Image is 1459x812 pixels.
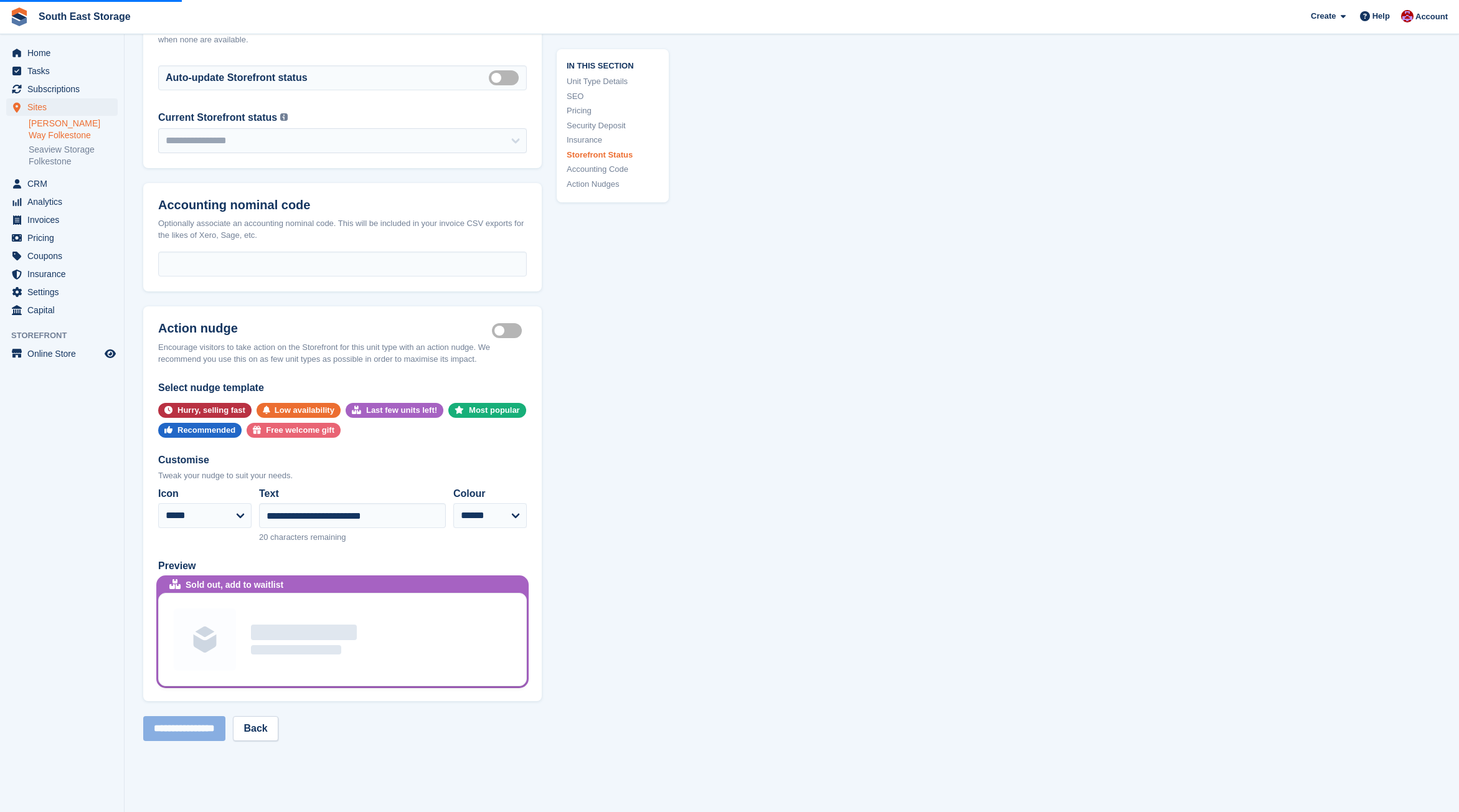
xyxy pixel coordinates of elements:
[27,345,102,362] span: Online Store
[366,403,437,418] div: Last few units left!
[567,177,659,190] a: Action Nudges
[247,423,341,438] button: Free welcome gift
[29,144,118,168] a: Seaview Storage Folkestone
[1372,10,1390,22] span: Help
[6,247,118,265] a: menu
[186,578,283,592] div: Sold out, add to waitlist
[158,486,252,501] label: Icon
[567,59,659,70] span: In this section
[174,608,236,671] img: Unit group image placeholder
[1415,11,1448,23] span: Account
[259,486,446,501] label: Text
[34,6,136,27] a: South East Storage
[158,341,527,366] div: Encourage visitors to take action on the Storefront for this unit type with an action nudge. We r...
[275,403,334,418] div: Low availability
[29,118,118,141] a: [PERSON_NAME] Way Folkestone
[158,217,527,242] div: Optionally associate an accounting nominal code. This will be included in your invoice CSV export...
[453,486,527,501] label: Colour
[1311,10,1336,22] span: Create
[6,193,118,210] a: menu
[158,559,527,574] div: Preview
[177,403,245,418] div: Hurry, selling fast
[6,345,118,362] a: menu
[158,380,527,395] div: Select nudge template
[158,321,492,336] h2: Action nudge
[567,75,659,88] a: Unit Type Details
[27,283,102,301] span: Settings
[158,110,277,125] label: Current Storefront status
[27,62,102,80] span: Tasks
[567,163,659,176] a: Accounting Code
[27,211,102,229] span: Invoices
[158,198,527,212] h2: Accounting nominal code
[6,211,118,229] a: menu
[27,265,102,283] span: Insurance
[27,175,102,192] span: CRM
[567,148,659,161] a: Storefront Status
[567,119,659,131] a: Security Deposit
[270,532,346,542] span: characters remaining
[6,62,118,80] a: menu
[166,70,308,85] label: Auto-update Storefront status
[6,175,118,192] a: menu
[103,346,118,361] a: Preview store
[177,423,235,438] div: Recommended
[158,403,252,418] button: Hurry, selling fast
[158,453,527,468] div: Customise
[6,265,118,283] a: menu
[257,403,341,418] button: Low availability
[158,470,527,482] div: Tweak your nudge to suit your needs.
[567,105,659,117] a: Pricing
[346,403,443,418] button: Last few units left!
[6,80,118,98] a: menu
[6,301,118,319] a: menu
[280,113,288,121] img: icon-info-grey-7440780725fd019a000dd9b08b2336e03edf1995a4989e88bcd33f0948082b44.svg
[567,134,659,146] a: Insurance
[27,44,102,62] span: Home
[233,716,278,741] a: Back
[448,403,526,418] button: Most popular
[158,423,242,438] button: Recommended
[27,80,102,98] span: Subscriptions
[469,403,520,418] div: Most popular
[259,532,268,542] span: 20
[489,77,524,78] label: Auto manage storefront status
[27,98,102,116] span: Sites
[6,98,118,116] a: menu
[27,193,102,210] span: Analytics
[492,329,527,331] label: Is active
[27,247,102,265] span: Coupons
[567,90,659,102] a: SEO
[266,423,334,438] div: Free welcome gift
[1401,10,1414,22] img: Roger Norris
[6,229,118,247] a: menu
[10,7,29,26] img: stora-icon-8386f47178a22dfd0bd8f6a31ec36ba5ce8667c1dd55bd0f319d3a0aa187defe.svg
[6,44,118,62] a: menu
[6,283,118,301] a: menu
[27,229,102,247] span: Pricing
[27,301,102,319] span: Capital
[11,329,124,342] span: Storefront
